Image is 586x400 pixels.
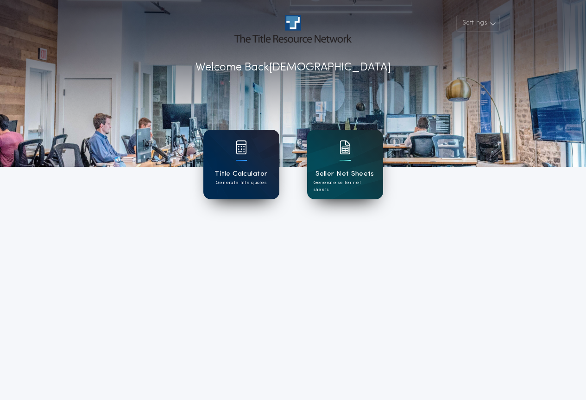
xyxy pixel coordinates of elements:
img: card icon [236,140,247,154]
img: account-logo [234,15,351,43]
a: card iconSeller Net SheetsGenerate seller net sheets [307,130,383,199]
h1: Title Calculator [214,169,267,179]
button: Settings [456,15,500,32]
p: Generate title quotes [216,179,266,186]
h1: Seller Net Sheets [315,169,374,179]
p: Generate seller net sheets [314,179,377,193]
a: card iconTitle CalculatorGenerate title quotes [203,130,279,199]
img: card icon [340,140,351,154]
p: Welcome Back [DEMOGRAPHIC_DATA] [195,59,391,76]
